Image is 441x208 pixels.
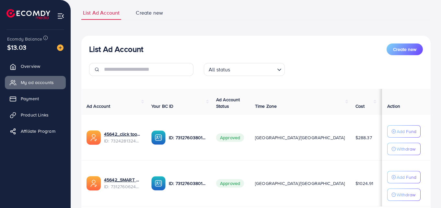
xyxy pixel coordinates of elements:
span: Product Links [21,112,49,118]
span: Payment [21,95,39,102]
p: Add Fund [397,173,416,181]
img: ic-ads-acc.e4c84228.svg [87,176,101,190]
span: Time Zone [255,103,277,109]
p: Withdraw [397,191,415,199]
a: 45642_click too shop 2_1705317160975 [104,131,141,137]
span: Ad Account [87,103,110,109]
a: My ad accounts [5,76,66,89]
p: ID: 7312760380101771265 [169,179,206,187]
span: Action [387,103,400,109]
p: Withdraw [397,145,415,153]
a: Product Links [5,108,66,121]
input: Search for option [232,64,274,74]
span: $288.37 [355,134,372,141]
button: Withdraw [387,143,421,155]
span: [GEOGRAPHIC_DATA]/[GEOGRAPHIC_DATA] [255,134,345,141]
span: $1024.91 [355,180,373,187]
a: 45642_SMART SHOP_1702634775277 [104,177,141,183]
button: Create new [387,43,423,55]
p: ID: 7312760380101771265 [169,134,206,141]
span: Approved [216,133,244,142]
span: ID: 7312760624331620353 [104,183,141,190]
img: image [57,44,64,51]
span: List Ad Account [83,9,120,17]
span: Cost [355,103,365,109]
iframe: Chat [413,179,436,203]
span: Create new [136,9,163,17]
span: Create new [393,46,416,53]
img: ic-ads-acc.e4c84228.svg [87,130,101,145]
h3: List Ad Account [89,44,143,54]
div: <span class='underline'>45642_click too shop 2_1705317160975</span></br>7324281324339003394 [104,131,141,144]
span: All status [207,65,232,74]
div: Search for option [204,63,285,76]
span: My ad accounts [21,79,54,86]
p: Add Fund [397,128,416,135]
span: Affiliate Program [21,128,55,134]
img: ic-ba-acc.ded83a64.svg [151,130,166,145]
span: Your BC ID [151,103,174,109]
button: Add Fund [387,171,421,183]
span: [GEOGRAPHIC_DATA]/[GEOGRAPHIC_DATA] [255,180,345,187]
img: logo [6,9,50,19]
button: Add Fund [387,125,421,138]
a: Affiliate Program [5,125,66,138]
span: Ecomdy Balance [7,36,42,42]
img: menu [57,12,64,20]
img: ic-ba-acc.ded83a64.svg [151,176,166,190]
span: Ad Account Status [216,96,240,109]
span: $13.03 [8,37,26,58]
div: <span class='underline'>45642_SMART SHOP_1702634775277</span></br>7312760624331620353 [104,177,141,190]
a: Overview [5,60,66,73]
span: Overview [21,63,40,69]
a: Payment [5,92,66,105]
span: ID: 7324281324339003394 [104,138,141,144]
span: Approved [216,179,244,188]
button: Withdraw [387,189,421,201]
